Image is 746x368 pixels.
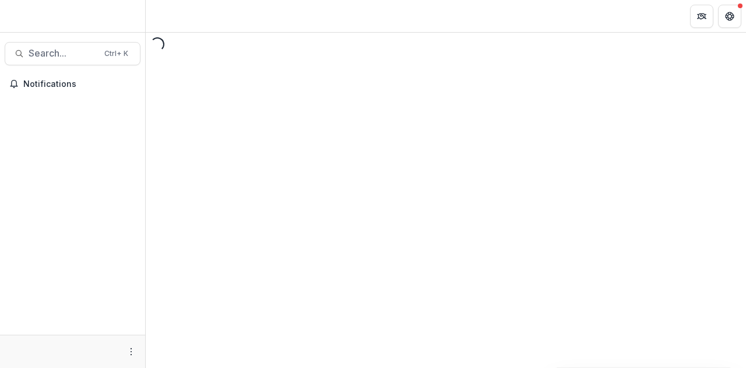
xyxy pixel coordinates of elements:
[718,5,741,28] button: Get Help
[124,345,138,359] button: More
[690,5,713,28] button: Partners
[5,42,140,65] button: Search...
[29,48,97,59] span: Search...
[5,75,140,93] button: Notifications
[23,79,136,89] span: Notifications
[102,47,131,60] div: Ctrl + K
